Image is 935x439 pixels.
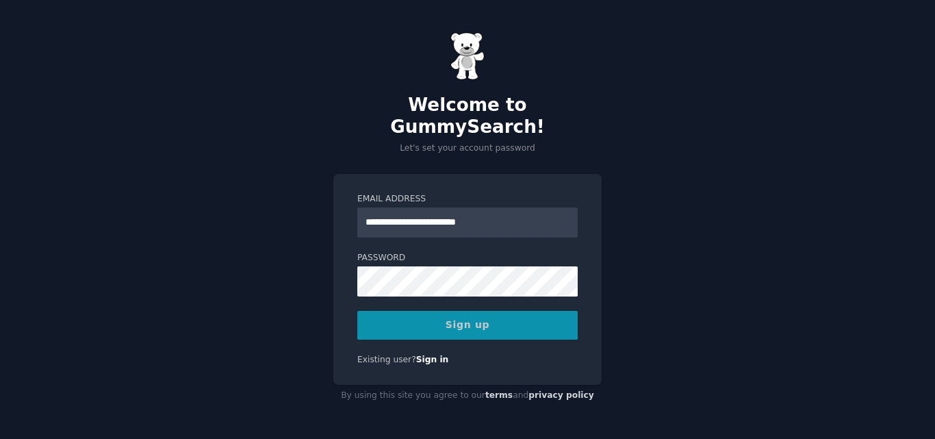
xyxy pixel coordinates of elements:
[357,355,416,364] span: Existing user?
[450,32,485,80] img: Gummy Bear
[333,95,602,138] h2: Welcome to GummySearch!
[485,390,513,400] a: terms
[416,355,449,364] a: Sign in
[357,252,578,264] label: Password
[357,193,578,205] label: Email Address
[333,385,602,407] div: By using this site you agree to our and
[528,390,594,400] a: privacy policy
[333,142,602,155] p: Let's set your account password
